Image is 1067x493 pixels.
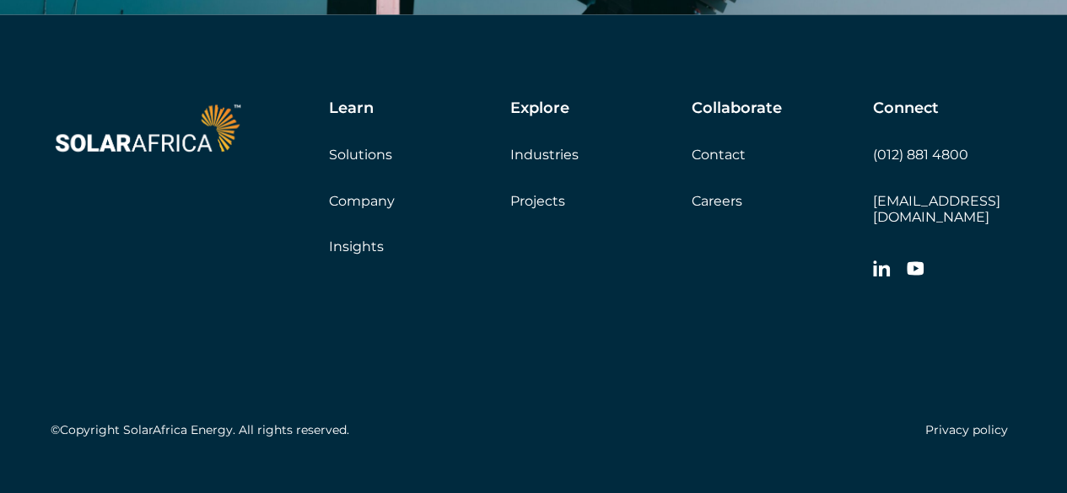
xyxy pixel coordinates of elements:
[925,421,1008,437] a: Privacy policy
[692,99,782,117] h5: Collaborate
[873,146,968,162] a: (012) 881 4800
[692,192,742,208] a: Careers
[873,192,1000,224] a: [EMAIL_ADDRESS][DOMAIN_NAME]
[692,146,746,162] a: Contact
[510,99,569,117] h5: Explore
[329,238,384,254] a: Insights
[329,192,395,208] a: Company
[510,146,579,162] a: Industries
[873,99,939,117] h5: Connect
[329,146,392,162] a: Solutions
[510,192,565,208] a: Projects
[329,99,374,117] h5: Learn
[51,422,349,437] h5: ©Copyright SolarAfrica Energy. All rights reserved.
